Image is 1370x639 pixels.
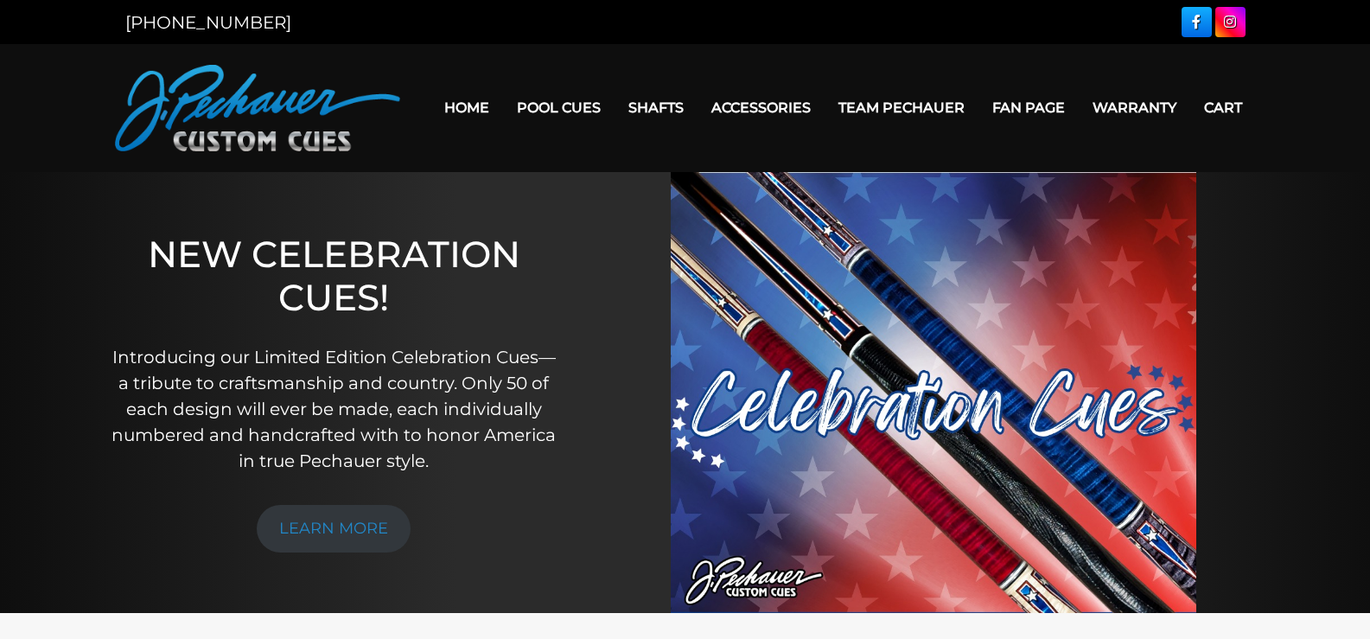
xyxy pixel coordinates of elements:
[115,65,400,151] img: Pechauer Custom Cues
[978,86,1079,130] a: Fan Page
[112,233,557,320] h1: NEW CELEBRATION CUES!
[615,86,698,130] a: Shafts
[1190,86,1256,130] a: Cart
[698,86,825,130] a: Accessories
[125,12,291,33] a: [PHONE_NUMBER]
[430,86,503,130] a: Home
[112,344,557,474] p: Introducing our Limited Edition Celebration Cues—a tribute to craftsmanship and country. Only 50 ...
[825,86,978,130] a: Team Pechauer
[503,86,615,130] a: Pool Cues
[257,505,411,553] a: LEARN MORE
[1079,86,1190,130] a: Warranty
